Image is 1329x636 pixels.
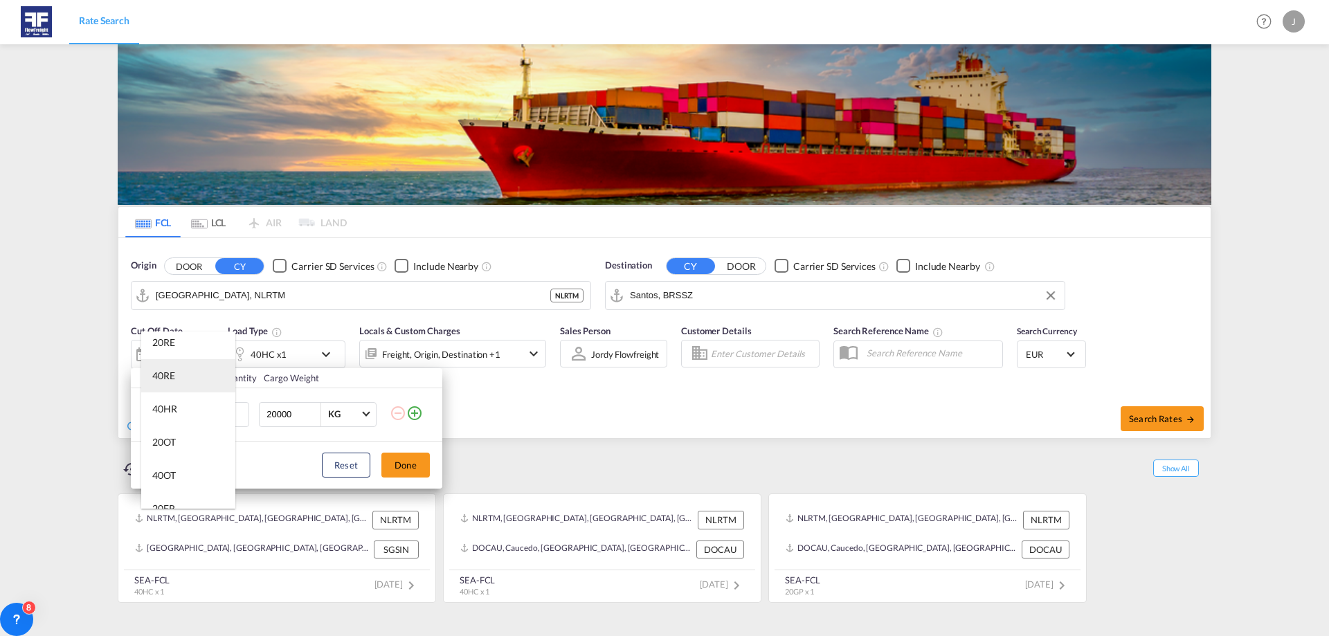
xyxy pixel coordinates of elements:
div: 40OT [152,469,176,482]
div: 40HR [152,402,177,416]
div: 20RE [152,336,175,349]
div: 20FR [152,502,175,516]
div: 40RE [152,369,175,383]
div: 20OT [152,435,176,449]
